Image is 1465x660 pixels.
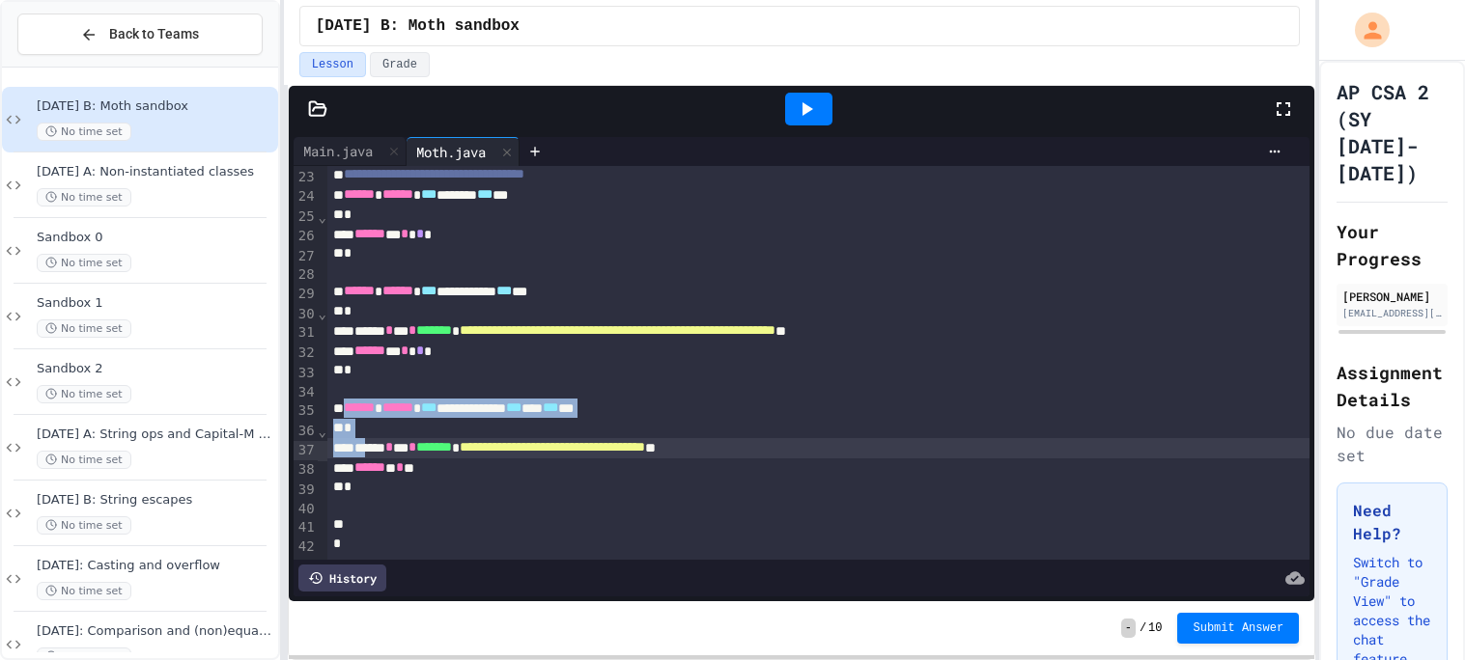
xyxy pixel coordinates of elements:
[294,500,318,519] div: 40
[370,52,430,77] button: Grade
[37,451,131,469] span: No time set
[37,98,274,115] span: [DATE] B: Moth sandbox
[1342,288,1442,305] div: [PERSON_NAME]
[37,623,274,640] span: [DATE]: Comparison and (non)equality operators
[407,142,495,162] div: Moth.java
[294,323,318,344] div: 31
[1342,306,1442,320] div: [EMAIL_ADDRESS][DOMAIN_NAME]
[37,319,131,338] span: No time set
[294,441,318,461] div: 37
[37,254,131,272] span: No time set
[37,492,274,509] span: [DATE] B: String escapes
[37,426,274,443] span: [DATE] A: String ops and Capital-M Math
[294,285,318,305] div: 29
[294,168,318,188] div: 23
[37,295,274,312] span: Sandbox 1
[294,401,318,422] div: 35
[294,227,318,247] div: 26
[1337,421,1448,467] div: No due date set
[1148,620,1162,636] span: 10
[1177,613,1299,644] button: Submit Answer
[318,209,327,225] span: Fold line
[294,305,318,324] div: 30
[407,137,520,166] div: Moth.java
[294,141,382,161] div: Main.java
[318,306,327,321] span: Fold line
[318,424,327,439] span: Fold line
[299,52,366,77] button: Lesson
[298,564,386,591] div: History
[294,247,318,266] div: 27
[294,207,318,227] div: 25
[294,137,407,166] div: Main.java
[1121,619,1136,638] span: -
[294,265,318,285] div: 28
[1353,499,1431,545] h3: Need Help?
[1337,78,1448,186] h1: AP CSA 2 (SY [DATE]-[DATE])
[37,164,274,180] span: [DATE] A: Non-instantiated classes
[1337,359,1448,413] h2: Assignment Details
[37,361,274,377] span: Sandbox 2
[294,481,318,500] div: 39
[1335,8,1395,52] div: My Account
[37,558,274,574] span: [DATE]: Casting and overflow
[294,364,318,383] div: 33
[294,344,318,364] div: 32
[294,187,318,207] div: 24
[294,460,318,481] div: 38
[109,24,199,44] span: Back to Teams
[316,14,520,38] span: 26 Sep B: Moth sandbox
[37,385,131,403] span: No time set
[294,422,318,441] div: 36
[1193,620,1283,636] span: Submit Answer
[37,582,131,600] span: No time set
[294,518,318,537] div: 41
[37,230,274,246] span: Sandbox 0
[37,516,131,535] span: No time set
[37,188,131,206] span: No time set
[294,537,318,557] div: 42
[1337,218,1448,272] h2: Your Progress
[1140,620,1146,636] span: /
[17,14,263,55] button: Back to Teams
[294,383,318,402] div: 34
[37,123,131,141] span: No time set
